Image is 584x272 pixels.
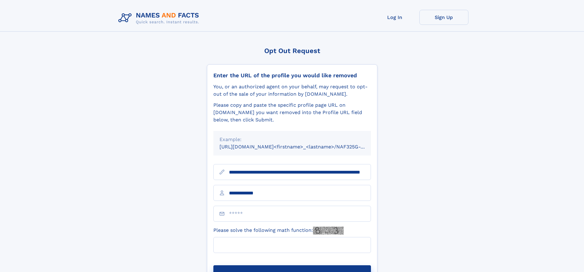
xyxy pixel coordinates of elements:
label: Please solve the following math function: [213,227,344,235]
div: You, or an authorized agent on your behalf, may request to opt-out of the sale of your informatio... [213,83,371,98]
div: Please copy and paste the specific profile page URL on [DOMAIN_NAME] you want removed into the Pr... [213,102,371,124]
small: [URL][DOMAIN_NAME]<firstname>_<lastname>/NAF325G-xxxxxxxx [219,144,383,150]
a: Log In [370,10,419,25]
img: Logo Names and Facts [116,10,204,26]
div: Opt Out Request [207,47,377,55]
a: Sign Up [419,10,468,25]
div: Example: [219,136,365,143]
div: Enter the URL of the profile you would like removed [213,72,371,79]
